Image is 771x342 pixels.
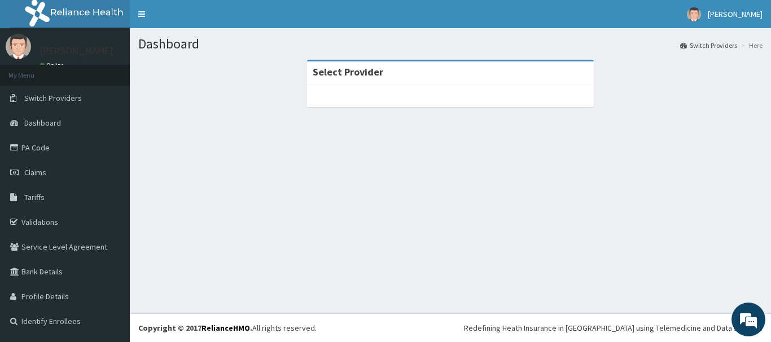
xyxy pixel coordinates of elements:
span: Switch Providers [24,93,82,103]
img: User Image [687,7,701,21]
span: Dashboard [24,118,61,128]
p: [PERSON_NAME] [40,46,113,56]
span: Claims [24,167,46,177]
li: Here [738,41,763,50]
span: [PERSON_NAME] [708,9,763,19]
img: User Image [6,34,31,59]
div: Redefining Heath Insurance in [GEOGRAPHIC_DATA] using Telemedicine and Data Science! [464,322,763,334]
footer: All rights reserved. [130,313,771,342]
a: Switch Providers [680,41,737,50]
a: Online [40,61,67,69]
a: RelianceHMO [201,323,250,333]
span: Tariffs [24,192,45,202]
strong: Copyright © 2017 . [138,323,252,333]
h1: Dashboard [138,37,763,51]
strong: Select Provider [313,65,383,78]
